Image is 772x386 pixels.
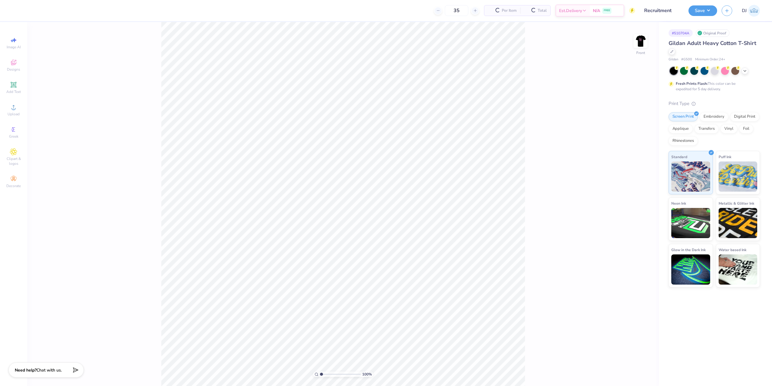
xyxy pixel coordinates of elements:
img: Neon Ink [671,208,710,238]
img: Puff Ink [719,161,758,192]
span: DJ [742,7,747,14]
span: Water based Ink [719,247,746,253]
span: Decorate [6,183,21,188]
span: FREE [604,8,610,13]
span: Image AI [7,45,21,49]
span: Neon Ink [671,200,686,206]
input: – – [445,5,468,16]
img: Metallic & Glitter Ink [719,208,758,238]
span: Designs [7,67,20,72]
span: Glow in the Dark Ink [671,247,706,253]
span: Chat with us. [36,367,62,373]
div: Original Proof [696,29,729,37]
span: Est. Delivery [559,8,582,14]
img: Danyl Jon Ferrer [748,5,760,17]
span: Total [538,8,547,14]
img: Front [634,35,647,47]
span: Gildan Adult Heavy Cotton T-Shirt [669,40,756,47]
span: N/A [593,8,600,14]
div: Foil [739,124,753,133]
img: Standard [671,161,710,192]
div: Front [636,50,645,56]
input: Untitled Design [640,5,684,17]
span: Standard [671,154,687,160]
div: Screen Print [669,112,698,121]
div: Rhinestones [669,136,698,145]
span: Minimum Order: 24 + [695,57,725,62]
span: Upload [8,112,20,116]
div: Embroidery [700,112,728,121]
div: This color can be expedited for 5 day delivery. [676,81,750,92]
img: Water based Ink [719,254,758,285]
span: 100 % [362,372,372,377]
div: Print Type [669,100,760,107]
div: Vinyl [720,124,737,133]
span: Greek [9,134,18,139]
span: Gildan [669,57,678,62]
span: # G500 [681,57,692,62]
strong: Fresh Prints Flash: [676,81,708,86]
button: Save [688,5,717,16]
span: Metallic & Glitter Ink [719,200,754,206]
span: Per Item [502,8,517,14]
a: DJ [742,5,760,17]
div: Applique [669,124,693,133]
span: Clipart & logos [3,156,24,166]
img: Glow in the Dark Ink [671,254,710,285]
div: Transfers [694,124,719,133]
div: Digital Print [730,112,759,121]
div: # 510704A [669,29,693,37]
span: Puff Ink [719,154,731,160]
strong: Need help? [15,367,36,373]
span: Add Text [6,89,21,94]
